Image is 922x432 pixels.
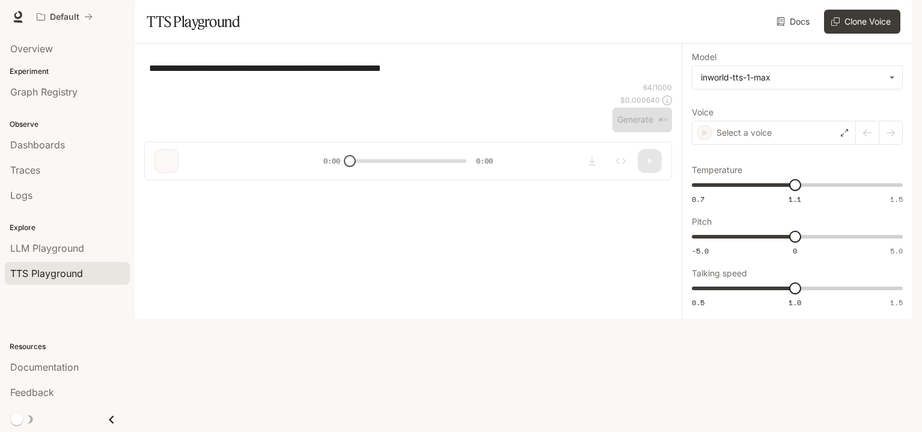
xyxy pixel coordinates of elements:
p: Talking speed [692,269,747,278]
h1: TTS Playground [147,10,240,34]
p: Voice [692,108,713,117]
span: 0.5 [692,297,704,308]
p: Default [50,12,79,22]
button: Clone Voice [824,10,900,34]
p: Pitch [692,218,712,226]
p: $ 0.000640 [620,95,660,105]
span: 1.1 [789,194,801,204]
div: inworld-tts-1-max [701,71,883,84]
p: Temperature [692,166,742,174]
span: 5.0 [890,246,903,256]
button: All workspaces [31,5,98,29]
span: 0.7 [692,194,704,204]
p: 64 / 1000 [643,82,672,93]
p: Model [692,53,716,61]
span: 1.5 [890,194,903,204]
span: 0 [793,246,797,256]
p: Select a voice [716,127,772,139]
a: Docs [774,10,814,34]
div: inworld-tts-1-max [692,66,902,89]
span: -5.0 [692,246,709,256]
span: 1.0 [789,297,801,308]
span: 1.5 [890,297,903,308]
